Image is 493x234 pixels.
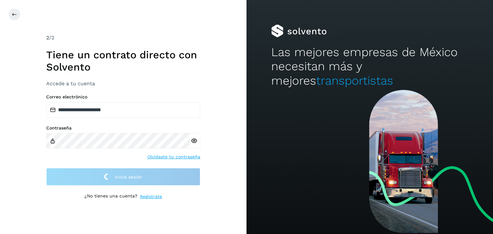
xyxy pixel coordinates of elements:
span: transportistas [316,74,393,88]
label: Contraseña [46,125,200,131]
span: Inicia sesión [115,175,142,179]
label: Correo electrónico [46,94,200,100]
h3: Accede a tu cuenta [46,80,200,87]
a: Olvidaste tu contraseña [147,154,200,160]
p: ¿No tienes una cuenta? [84,193,137,200]
h2: Las mejores empresas de México necesitan más y mejores [271,45,468,88]
button: Inicia sesión [46,168,200,186]
span: 2 [46,35,49,41]
a: Regístrate [140,193,162,200]
div: /2 [46,34,200,42]
h1: Tiene un contrato directo con Solvento [46,49,200,73]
